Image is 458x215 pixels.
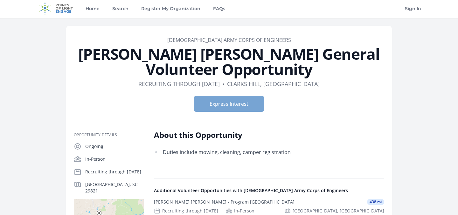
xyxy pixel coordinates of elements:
[367,199,384,205] span: 438 mi
[227,79,320,88] dd: Clarks Hill, [GEOGRAPHIC_DATA]
[154,130,340,140] h2: About this Opportunity
[74,46,384,77] h1: [PERSON_NAME] [PERSON_NAME] General Volunteer Opportunity
[85,169,144,175] p: Recruiting through [DATE]
[167,37,291,44] a: [DEMOGRAPHIC_DATA] Army Corps of Engineers
[85,156,144,162] p: In-Person
[194,96,264,112] button: Express Interest
[85,181,144,194] p: [GEOGRAPHIC_DATA], SC 29821
[163,148,340,157] p: Duties include mowing, cleaning, camper registration
[226,208,254,214] div: In-Person
[293,208,384,214] span: [GEOGRAPHIC_DATA], [GEOGRAPHIC_DATA]
[222,79,225,88] div: •
[154,208,218,214] div: Recruiting through [DATE]
[154,199,295,205] div: [PERSON_NAME] [PERSON_NAME] - Program [GEOGRAPHIC_DATA]
[85,143,144,150] p: Ongoing
[138,79,220,88] dd: Recruiting through [DATE]
[74,132,144,138] h3: Opportunity Details
[154,187,384,194] h4: Additional Volunteer Opportunities with [DEMOGRAPHIC_DATA] Army Corps of Engineers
